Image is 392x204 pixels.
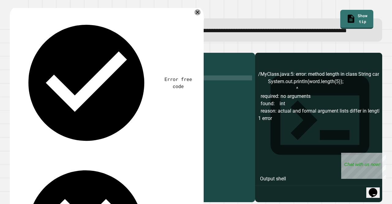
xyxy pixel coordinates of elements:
iframe: chat widget [366,179,386,198]
div: Error free code [162,76,194,90]
iframe: chat widget [341,153,386,179]
a: Show tip [340,10,374,29]
div: /MyClass.java:5: error: method length in class String cannot be applied to given types; System.ou... [258,71,379,202]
